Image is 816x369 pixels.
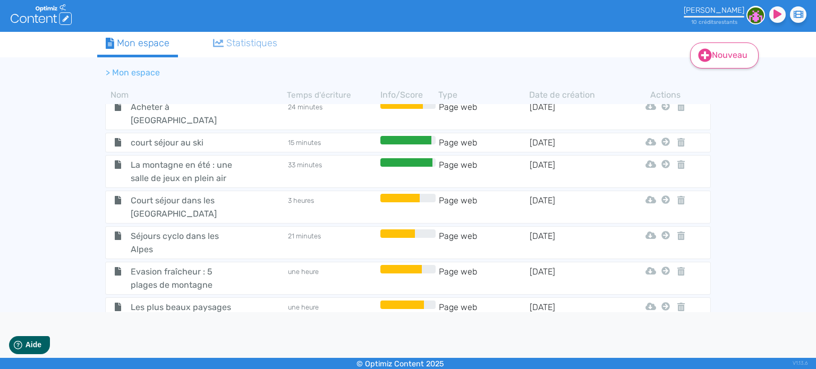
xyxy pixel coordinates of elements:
li: > Mon espace [106,66,160,79]
div: Mon espace [106,36,169,50]
td: [DATE] [529,194,620,220]
td: [DATE] [529,229,620,256]
td: une heure [287,301,378,340]
td: 15 minutes [287,136,378,149]
span: Acheter à [GEOGRAPHIC_DATA] [123,100,242,127]
td: 24 minutes [287,100,378,127]
td: [DATE] [529,136,620,149]
nav: breadcrumb [97,60,628,85]
td: Page web [438,158,529,185]
span: s [735,19,737,25]
td: [DATE] [529,265,620,291]
th: Temps d'écriture [287,89,378,101]
td: [DATE] [529,158,620,185]
td: Page web [438,136,529,149]
span: La montagne en été : une salle de jeux en plein air [123,158,242,185]
span: court séjour au ski [123,136,242,149]
div: [PERSON_NAME] [684,6,744,15]
span: Les plus beaux paysages de montagne sous la neige [123,301,242,340]
small: © Optimiz Content 2025 [356,359,444,368]
td: Page web [438,301,529,340]
div: Statistiques [213,36,278,50]
div: V1.13.6 [793,358,808,369]
th: Actions [659,89,673,101]
span: s [713,19,716,25]
small: 10 crédit restant [691,19,737,25]
a: Mon espace [97,32,178,57]
td: Page web [438,265,529,291]
td: 3 heures [287,194,378,220]
td: une heure [287,265,378,291]
td: [DATE] [529,301,620,340]
img: e36ae47726d7feffc178b71a7404b442 [746,6,765,24]
span: Court séjour dans les [GEOGRAPHIC_DATA] [123,194,242,220]
span: Evasion fraîcheur : 5 plages de montagne [123,265,242,291]
td: 33 minutes [287,158,378,185]
td: 21 minutes [287,229,378,256]
td: Page web [438,100,529,127]
td: Page web [438,194,529,220]
span: Séjours cyclo dans les Alpes [123,229,242,256]
a: Nouveau [690,42,759,68]
a: Statistiques [205,32,286,55]
th: Info/Score [378,89,438,101]
th: Nom [105,89,287,101]
td: Page web [438,229,529,256]
th: Type [438,89,529,101]
td: [DATE] [529,100,620,127]
th: Date de création [529,89,620,101]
